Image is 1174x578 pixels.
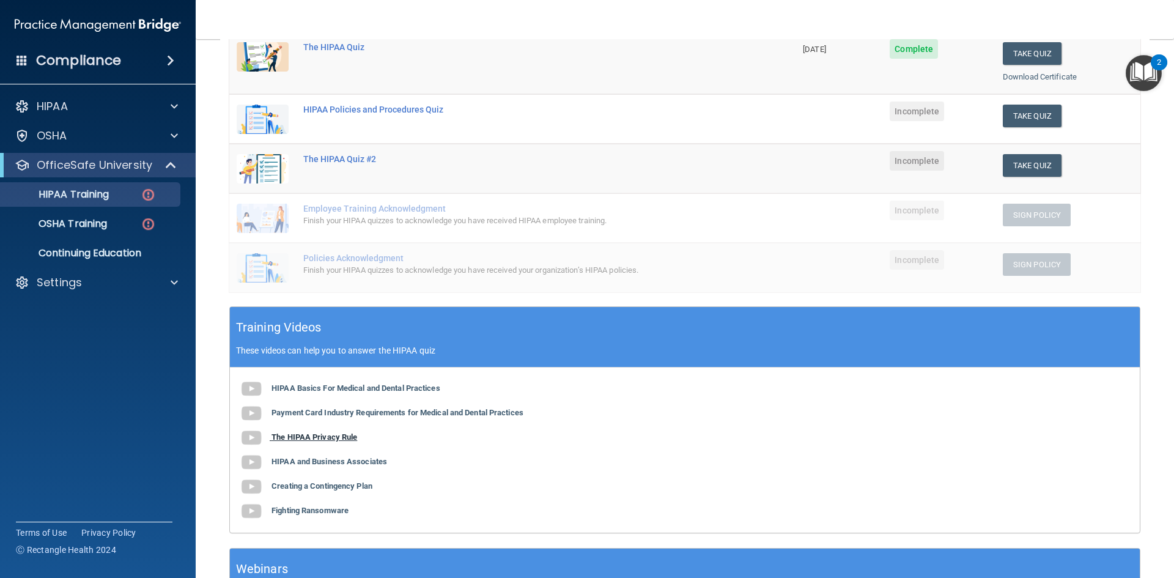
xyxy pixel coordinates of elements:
img: gray_youtube_icon.38fcd6cc.png [239,426,264,450]
img: gray_youtube_icon.38fcd6cc.png [239,401,264,426]
a: HIPAA [15,99,178,114]
a: Settings [15,275,178,290]
img: gray_youtube_icon.38fcd6cc.png [239,450,264,475]
button: Sign Policy [1003,253,1071,276]
div: Policies Acknowledgment [303,253,734,263]
span: Incomplete [890,151,944,171]
a: OfficeSafe University [15,158,177,172]
span: Complete [890,39,938,59]
img: gray_youtube_icon.38fcd6cc.png [239,475,264,499]
p: Settings [37,275,82,290]
button: Open Resource Center, 2 new notifications [1126,55,1162,91]
b: Payment Card Industry Requirements for Medical and Dental Practices [271,408,523,417]
h5: Training Videos [236,317,322,338]
b: Fighting Ransomware [271,506,349,515]
b: HIPAA Basics For Medical and Dental Practices [271,383,440,393]
span: Ⓒ Rectangle Health 2024 [16,544,116,556]
img: danger-circle.6113f641.png [141,217,156,232]
div: 2 [1157,62,1161,78]
span: [DATE] [803,45,826,54]
p: HIPAA Training [8,188,109,201]
a: Terms of Use [16,527,67,539]
h4: Compliance [36,52,121,69]
span: Incomplete [890,250,944,270]
b: The HIPAA Privacy Rule [271,432,357,442]
iframe: Drift Widget Chat Controller [1113,494,1159,540]
p: Continuing Education [8,247,175,259]
div: The HIPAA Quiz [303,42,734,52]
button: Take Quiz [1003,154,1061,177]
button: Sign Policy [1003,204,1071,226]
span: Incomplete [890,102,944,121]
p: HIPAA [37,99,68,114]
p: These videos can help you to answer the HIPAA quiz [236,346,1134,355]
div: Finish your HIPAA quizzes to acknowledge you have received your organization’s HIPAA policies. [303,263,734,278]
span: Incomplete [890,201,944,220]
div: Finish your HIPAA quizzes to acknowledge you have received HIPAA employee training. [303,213,734,228]
img: PMB logo [15,13,181,37]
img: danger-circle.6113f641.png [141,187,156,202]
button: Take Quiz [1003,42,1061,65]
img: gray_youtube_icon.38fcd6cc.png [239,377,264,401]
button: Take Quiz [1003,105,1061,127]
img: gray_youtube_icon.38fcd6cc.png [239,499,264,524]
b: Creating a Contingency Plan [271,481,372,491]
div: HIPAA Policies and Procedures Quiz [303,105,734,114]
div: Employee Training Acknowledgment [303,204,734,213]
p: OSHA [37,128,67,143]
p: OfficeSafe University [37,158,152,172]
b: HIPAA and Business Associates [271,457,387,466]
div: The HIPAA Quiz #2 [303,154,734,164]
a: Download Certificate [1003,72,1077,81]
a: Privacy Policy [81,527,136,539]
p: OSHA Training [8,218,107,230]
a: OSHA [15,128,178,143]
